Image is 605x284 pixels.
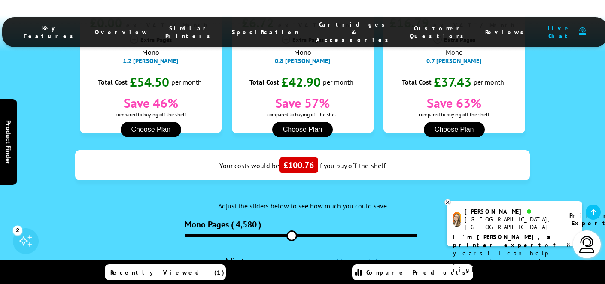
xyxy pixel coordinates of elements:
[316,21,393,44] span: Cartridges & Accessories
[232,28,299,36] span: Specification
[116,94,186,111] span: Save 46%
[485,28,528,36] span: Reviews
[545,24,575,40] span: Live Chat
[105,264,226,280] a: Recently Viewed (1)
[366,269,470,276] span: Compare Products
[272,122,333,137] button: Choose Plan
[294,48,311,57] span: Mono
[446,48,463,57] span: Mono
[95,28,148,36] span: Overview
[426,57,482,65] span: 0.7 [PERSON_NAME]
[419,94,489,111] span: Save 63%
[75,256,530,265] div: Adjust your average page coverage -
[249,78,279,86] span: Total Cost
[18,202,587,210] div: Adjust the sliders below to see how much you could save
[474,79,504,85] span: per month
[171,79,202,85] span: per month
[465,215,559,231] div: [GEOGRAPHIC_DATA], [GEOGRAPHIC_DATA]
[236,219,257,230] label: 4,580
[13,225,22,235] div: 2
[123,57,179,65] span: 1.2 [PERSON_NAME]
[130,73,169,90] span: £54.50
[578,236,596,253] img: user-headset-light.svg
[267,111,338,118] span: compared to buying off the shelf
[323,79,353,85] span: per month
[579,27,586,36] img: user-headset-duotone.svg
[279,157,318,173] span: £100.76
[402,78,432,86] span: Total Cost
[453,212,461,227] img: amy-livechat.png
[165,24,215,40] span: Similar Printers
[24,24,78,40] span: Key Features
[79,157,526,174] div: Your costs would be if you buy off-the-shelf
[434,73,471,90] span: £37.43
[98,78,128,86] span: Total Cost
[116,111,186,118] span: compared to buying off the shelf
[453,233,576,274] p: of 8 years! I can help you choose the right product
[465,208,559,215] div: [PERSON_NAME]
[185,219,234,230] span: Mono Pages (
[258,219,261,230] span: )
[419,111,489,118] span: compared to buying off the shelf
[453,233,553,249] b: I'm [PERSON_NAME], a printer expert
[424,122,485,137] button: Choose Plan
[281,73,321,90] span: £42.90
[275,57,331,65] span: 0.8 [PERSON_NAME]
[121,122,182,137] button: Choose Plan
[352,264,473,280] a: Compare Products
[267,94,338,111] span: Save 57%
[410,24,468,40] span: Customer Questions
[110,269,225,276] span: Recently Viewed (1)
[4,120,13,164] span: Product Finder
[334,257,380,265] button: (view examples)
[142,48,159,57] span: Mono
